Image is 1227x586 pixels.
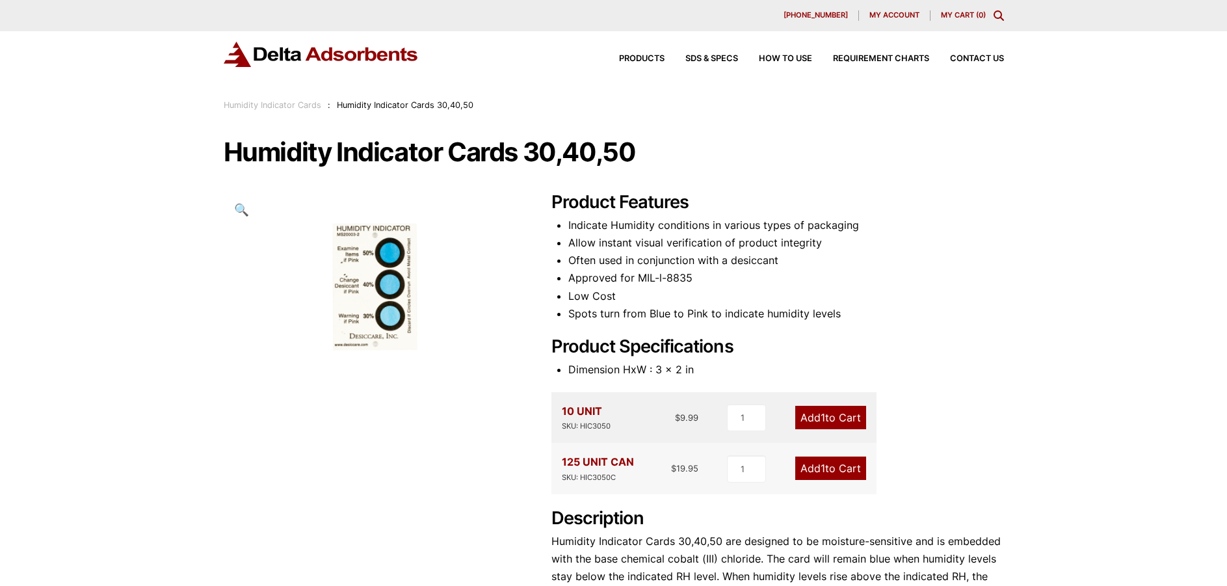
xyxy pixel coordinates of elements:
[568,217,1004,234] li: Indicate Humidity conditions in various types of packaging
[759,55,812,63] span: How to Use
[551,336,1004,358] h2: Product Specifications
[994,10,1004,21] div: Toggle Modal Content
[869,12,919,19] span: My account
[671,463,698,473] bdi: 19.95
[562,420,611,433] div: SKU: HIC3050
[234,202,249,217] span: 🔍
[568,361,1004,379] li: Dimension HxW : 3 x 2 in
[224,139,1004,166] h1: Humidity Indicator Cards 30,40,50
[224,100,321,110] a: Humidity Indicator Cards
[568,234,1004,252] li: Allow instant visual verification of product integrity
[568,252,1004,269] li: Often used in conjunction with a desiccant
[795,406,866,429] a: Add1to Cart
[833,55,929,63] span: Requirement Charts
[675,412,698,423] bdi: 9.99
[859,10,930,21] a: My account
[598,55,665,63] a: Products
[337,100,473,110] span: Humidity Indicator Cards 30,40,50
[812,55,929,63] a: Requirement Charts
[551,508,1004,529] h2: Description
[773,10,859,21] a: [PHONE_NUMBER]
[821,462,825,475] span: 1
[568,269,1004,287] li: Approved for MIL-l-8835
[224,42,419,67] img: Delta Adsorbents
[562,403,611,433] div: 10 UNIT
[941,10,986,20] a: My Cart (0)
[619,55,665,63] span: Products
[224,192,259,228] a: View full-screen image gallery
[328,100,330,110] span: :
[979,10,983,20] span: 0
[665,55,738,63] a: SDS & SPECS
[738,55,812,63] a: How to Use
[685,55,738,63] span: SDS & SPECS
[671,463,676,473] span: $
[562,453,634,483] div: 125 UNIT CAN
[784,12,848,19] span: [PHONE_NUMBER]
[950,55,1004,63] span: Contact Us
[821,411,825,424] span: 1
[568,305,1004,323] li: Spots turn from Blue to Pink to indicate humidity levels
[562,472,634,484] div: SKU: HIC3050C
[795,457,866,480] a: Add1to Cart
[568,287,1004,305] li: Low Cost
[675,412,680,423] span: $
[929,55,1004,63] a: Contact Us
[551,192,1004,213] h2: Product Features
